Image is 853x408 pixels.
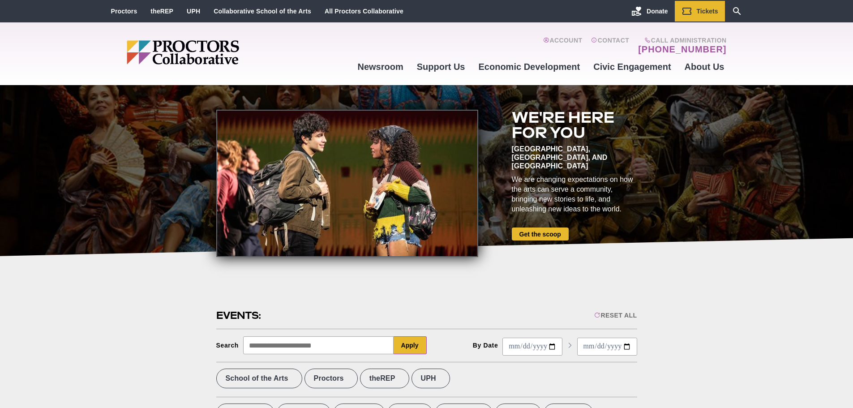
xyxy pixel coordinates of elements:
h2: We're here for you [512,110,637,140]
a: Newsroom [351,55,410,79]
div: By Date [473,342,498,349]
a: [PHONE_NUMBER] [638,44,726,55]
a: Donate [625,1,674,21]
a: Proctors [111,8,137,15]
a: theREP [150,8,173,15]
button: Apply [394,336,427,354]
img: Proctors logo [127,40,308,64]
a: All Proctors Collaborative [325,8,403,15]
span: Donate [647,8,668,15]
a: Tickets [675,1,725,21]
label: Proctors [304,369,358,388]
h2: Events: [216,309,262,322]
div: [GEOGRAPHIC_DATA], [GEOGRAPHIC_DATA], and [GEOGRAPHIC_DATA] [512,145,637,170]
a: Civic Engagement [587,55,677,79]
a: Contact [591,37,629,55]
label: School of the Arts [216,369,302,388]
a: Search [725,1,749,21]
a: UPH [187,8,200,15]
a: Get the scoop [512,228,569,241]
a: Collaborative School of the Arts [214,8,311,15]
div: We are changing expectations on how the arts can serve a community, bringing new stories to life,... [512,175,637,214]
span: Call Administration [635,37,726,44]
a: Account [543,37,582,55]
div: Search [216,342,239,349]
label: theREP [360,369,409,388]
div: Reset All [594,312,637,319]
a: Support Us [410,55,472,79]
a: Economic Development [472,55,587,79]
span: Tickets [697,8,718,15]
a: About Us [678,55,731,79]
label: UPH [411,369,450,388]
